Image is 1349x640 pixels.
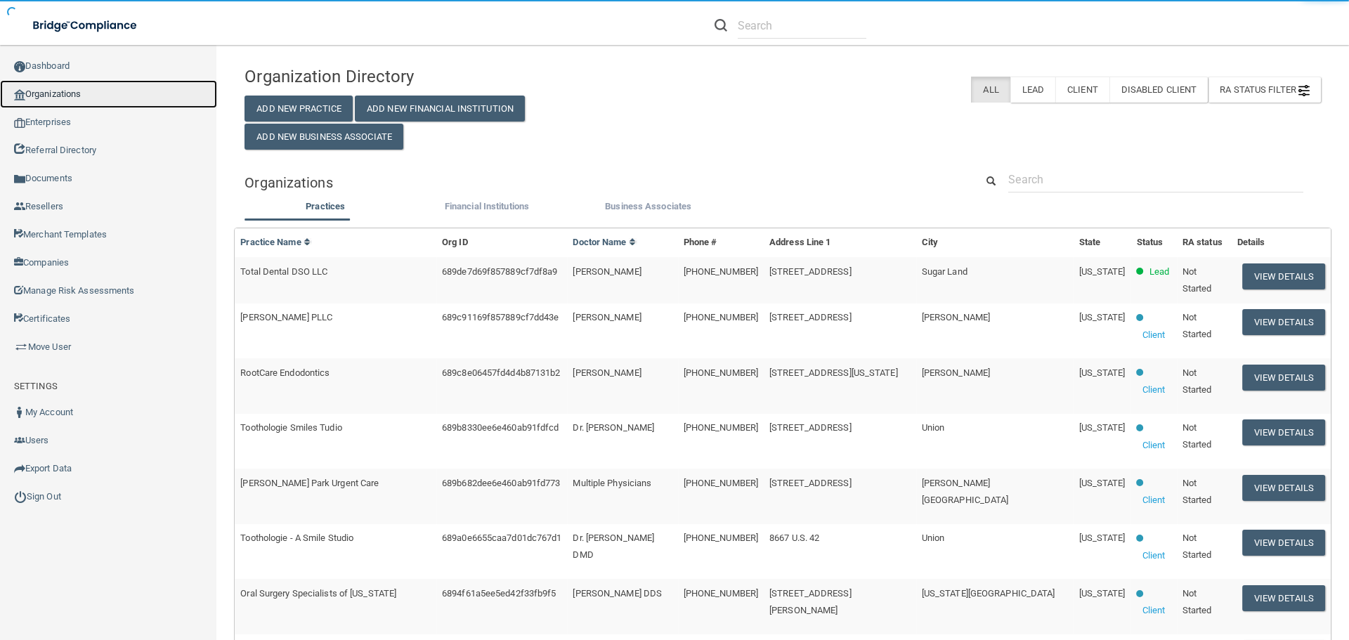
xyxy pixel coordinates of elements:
[445,201,529,211] span: Financial Institutions
[922,422,945,433] span: Union
[14,340,28,354] img: briefcase.64adab9b.png
[1232,228,1331,257] th: Details
[922,588,1055,599] span: [US_STATE][GEOGRAPHIC_DATA]
[252,198,399,215] label: Practices
[769,533,819,543] span: 8667 U.S. 42
[684,367,758,378] span: [PHONE_NUMBER]
[922,533,945,543] span: Union
[1242,530,1325,556] button: View Details
[14,463,25,474] img: icon-export.b9366987.png
[240,312,332,322] span: [PERSON_NAME] PLLC
[1079,312,1126,322] span: [US_STATE]
[1220,84,1310,95] span: RA Status Filter
[240,422,341,433] span: Toothologie Smiles Tudio
[14,89,25,100] img: organization-icon.f8decf85.png
[442,312,559,322] span: 689c91169f857889cf7dd43e
[1079,533,1126,543] span: [US_STATE]
[1182,533,1212,560] span: Not Started
[14,490,27,503] img: ic_power_dark.7ecde6b1.png
[1149,263,1169,280] p: Lead
[1010,77,1055,103] label: Lead
[1008,166,1303,192] input: Search
[1106,540,1332,596] iframe: Drift Widget Chat Controller
[684,478,758,488] span: [PHONE_NUMBER]
[1142,437,1166,454] p: Client
[573,237,636,247] a: Doctor Name
[1079,588,1126,599] span: [US_STATE]
[1182,422,1212,450] span: Not Started
[240,266,327,277] span: Total Dental DSO LLC
[1079,422,1126,433] span: [US_STATE]
[240,533,353,543] span: Toothologie - A Smile Studio
[922,367,990,378] span: [PERSON_NAME]
[306,201,345,211] span: Practices
[14,61,25,72] img: ic_dashboard_dark.d01f4a41.png
[14,378,58,395] label: SETTINGS
[442,422,559,433] span: 689b8330ee6e460ab91fdfcd
[1242,365,1325,391] button: View Details
[245,124,403,150] button: Add New Business Associate
[14,201,25,212] img: ic_reseller.de258add.png
[1242,309,1325,335] button: View Details
[769,588,852,615] span: [STREET_ADDRESS][PERSON_NAME]
[1074,228,1131,257] th: State
[442,533,561,543] span: 689a0e6655caa7d01dc767d1
[413,198,561,215] label: Financial Institutions
[245,198,406,218] li: Practices
[573,266,641,277] span: [PERSON_NAME]
[14,407,25,418] img: ic_user_dark.df1a06c3.png
[1182,588,1212,615] span: Not Started
[769,422,852,433] span: [STREET_ADDRESS]
[1182,478,1212,505] span: Not Started
[573,533,654,560] span: Dr. [PERSON_NAME] DMD
[575,198,722,215] label: Business Associates
[1177,228,1232,257] th: RA status
[1242,263,1325,289] button: View Details
[245,96,353,122] button: Add New Practice
[1242,585,1325,611] button: View Details
[1109,77,1208,103] label: Disabled Client
[678,228,764,257] th: Phone #
[738,13,866,39] input: Search
[922,478,1009,505] span: [PERSON_NAME][GEOGRAPHIC_DATA]
[240,478,379,488] span: [PERSON_NAME] Park Urgent Care
[922,266,967,277] span: Sugar Land
[568,198,729,218] li: Business Associate
[573,478,651,488] span: Multiple Physicians
[1242,475,1325,501] button: View Details
[436,228,567,257] th: Org ID
[1298,85,1310,96] img: icon-filter@2x.21656d0b.png
[573,367,641,378] span: [PERSON_NAME]
[1182,312,1212,339] span: Not Started
[1142,602,1166,619] p: Client
[240,588,396,599] span: Oral Surgery Specialists of [US_STATE]
[406,198,568,218] li: Financial Institutions
[573,588,662,599] span: [PERSON_NAME] DDS
[14,174,25,185] img: icon-documents.8dae5593.png
[240,367,330,378] span: RootCare Endodontics
[573,422,654,433] span: Dr. [PERSON_NAME]
[922,312,990,322] span: [PERSON_NAME]
[1242,419,1325,445] button: View Details
[684,312,758,322] span: [PHONE_NUMBER]
[14,435,25,446] img: icon-users.e205127d.png
[355,96,525,122] button: Add New Financial Institution
[605,201,691,211] span: Business Associates
[1079,266,1126,277] span: [US_STATE]
[971,77,1010,103] label: All
[769,478,852,488] span: [STREET_ADDRESS]
[442,588,556,599] span: 6894f61a5ee5ed42f33fb9f5
[916,228,1074,257] th: City
[684,422,758,433] span: [PHONE_NUMBER]
[684,533,758,543] span: [PHONE_NUMBER]
[1079,367,1126,378] span: [US_STATE]
[245,175,955,190] h5: Organizations
[769,367,898,378] span: [STREET_ADDRESS][US_STATE]
[1142,327,1166,344] p: Client
[1182,266,1212,294] span: Not Started
[245,67,589,86] h4: Organization Directory
[1142,492,1166,509] p: Client
[764,228,916,257] th: Address Line 1
[573,312,641,322] span: [PERSON_NAME]
[769,312,852,322] span: [STREET_ADDRESS]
